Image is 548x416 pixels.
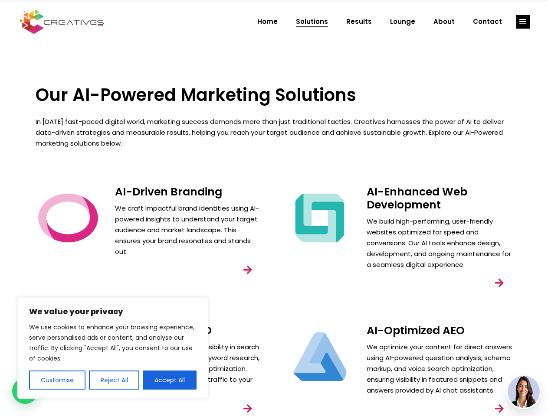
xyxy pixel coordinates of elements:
a: link [487,271,512,295]
span: Home [257,10,278,33]
span: About [433,10,455,33]
p: We build high-performing, user-friendly websites optimized for speed and conversions. Our AI tool... [367,216,513,270]
span: Contact [473,10,502,33]
p: We craft impactful brand identities using AI-powered insights to understand your target audience ... [115,203,261,257]
a: Home [248,10,287,33]
img: Creatives [18,8,106,35]
p: In [DATE] fast-paced digital world, marketing success demands more than just traditional tactics.... [36,116,513,149]
div: We value your privacy [17,297,208,399]
button: Customise [29,370,85,390]
a: AI-Optimized AEO [367,323,465,338]
img: Creatives | Solutions [36,185,101,250]
p: We value your privacy [29,306,197,317]
a: link [516,15,530,29]
a: Contact [464,10,511,33]
a: AI-Enhanced Web Development [367,184,467,212]
img: agent [508,376,540,408]
p: We use cookies to enhance your browsing experience, serve personalised ads or content, and analys... [29,322,197,364]
a: Lounge [381,10,424,33]
a: Solutions [287,10,337,33]
a: AI-Driven Branding [115,184,222,199]
button: Accept All [143,370,197,390]
a: About [424,10,464,33]
button: Reject All [89,370,140,390]
h3: Our AI-Powered Marketing Solutions [36,84,513,105]
a: link [236,258,260,282]
span: Lounge [390,10,415,33]
span: Solutions [296,10,328,33]
p: We optimize your content for direct answers using AI-powered question analysis, schema markup, an... [367,341,513,396]
a: Results [337,10,381,33]
img: Creatives | Solutions [287,324,352,389]
span: Results [346,10,372,33]
img: Creatives | Solutions [287,185,352,250]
